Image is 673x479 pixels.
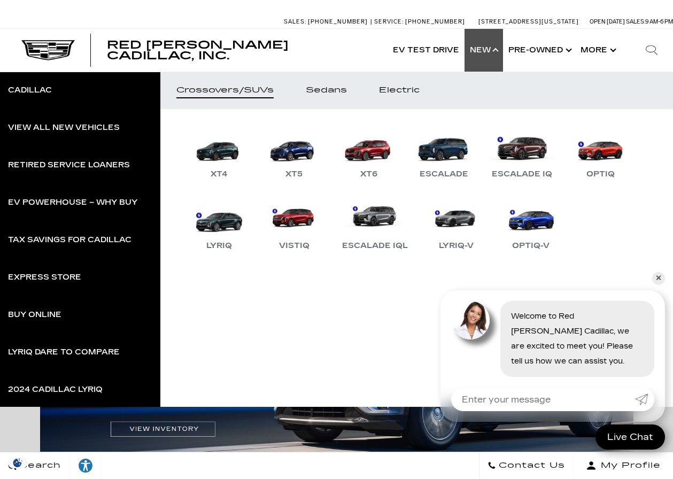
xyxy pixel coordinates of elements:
div: Buy Online [8,311,61,319]
input: Enter your message [451,388,635,411]
span: Contact Us [496,458,565,473]
span: [PHONE_NUMBER] [308,18,368,25]
button: More [575,29,620,72]
div: OPTIQ-V [507,239,555,252]
a: New [465,29,503,72]
a: Escalade IQL [337,197,413,252]
a: Escalade [412,125,476,181]
a: XT6 [337,125,401,181]
a: XT4 [187,125,251,181]
div: Escalade IQ [486,168,558,181]
div: View All New Vehicles [8,124,120,132]
div: Escalade IQL [337,239,413,252]
span: Service: [374,18,404,25]
div: Explore your accessibility options [69,458,102,474]
a: OPTIQ [568,125,632,181]
section: Click to Open Cookie Consent Modal [5,457,30,468]
div: XT5 [280,168,308,181]
span: My Profile [597,458,661,473]
div: LYRIQ [201,239,237,252]
div: Retired Service Loaners [8,161,130,169]
span: Live Chat [602,431,659,443]
img: Opt-Out Icon [5,457,30,468]
div: XT6 [355,168,383,181]
div: LYRIQ-V [434,239,479,252]
a: EV Test Drive [388,29,465,72]
img: Agent profile photo [451,301,490,339]
a: [STREET_ADDRESS][US_STATE] [478,18,579,25]
div: Cadillac [8,87,52,94]
a: Sedans [290,72,363,109]
a: Electric [363,72,436,109]
span: Search [17,458,61,473]
a: XT5 [262,125,326,181]
span: Sales: [284,18,306,25]
div: VISTIQ [274,239,315,252]
div: Sedans [306,87,347,94]
a: OPTIQ-V [499,197,563,252]
div: Welcome to Red [PERSON_NAME] Cadillac, we are excited to meet you! Please tell us how we can assi... [500,301,654,377]
div: EV Powerhouse – Why Buy [8,199,137,206]
a: LYRIQ-V [424,197,488,252]
a: Live Chat [595,424,665,450]
div: Escalade [414,168,474,181]
span: Red [PERSON_NAME] Cadillac, Inc. [107,38,289,62]
a: Contact Us [479,452,574,479]
span: Sales: [626,18,645,25]
span: Open [DATE] [590,18,625,25]
div: LYRIQ Dare to Compare [8,349,120,356]
a: Red [PERSON_NAME] Cadillac, Inc. [107,40,377,61]
a: Sales: [PHONE_NUMBER] [284,19,370,25]
a: LYRIQ [187,197,251,252]
div: Search [630,29,673,72]
a: VISTIQ [262,197,326,252]
div: 2024 Cadillac LYRIQ [8,386,103,393]
button: Open user profile menu [574,452,673,479]
div: Tax Savings for Cadillac [8,236,131,244]
span: 9 AM-6 PM [645,18,673,25]
img: Cadillac Dark Logo with Cadillac White Text [21,40,75,60]
a: Crossovers/SUVs [160,72,290,109]
a: Submit [635,388,654,411]
div: XT4 [205,168,233,181]
a: Escalade IQ [486,125,558,181]
div: OPTIQ [581,168,620,181]
a: Pre-Owned [503,29,575,72]
a: Service: [PHONE_NUMBER] [370,19,468,25]
div: Crossovers/SUVs [176,87,274,94]
div: Express Store [8,274,81,281]
span: [PHONE_NUMBER] [405,18,465,25]
a: Explore your accessibility options [69,452,102,479]
div: Electric [379,87,420,94]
